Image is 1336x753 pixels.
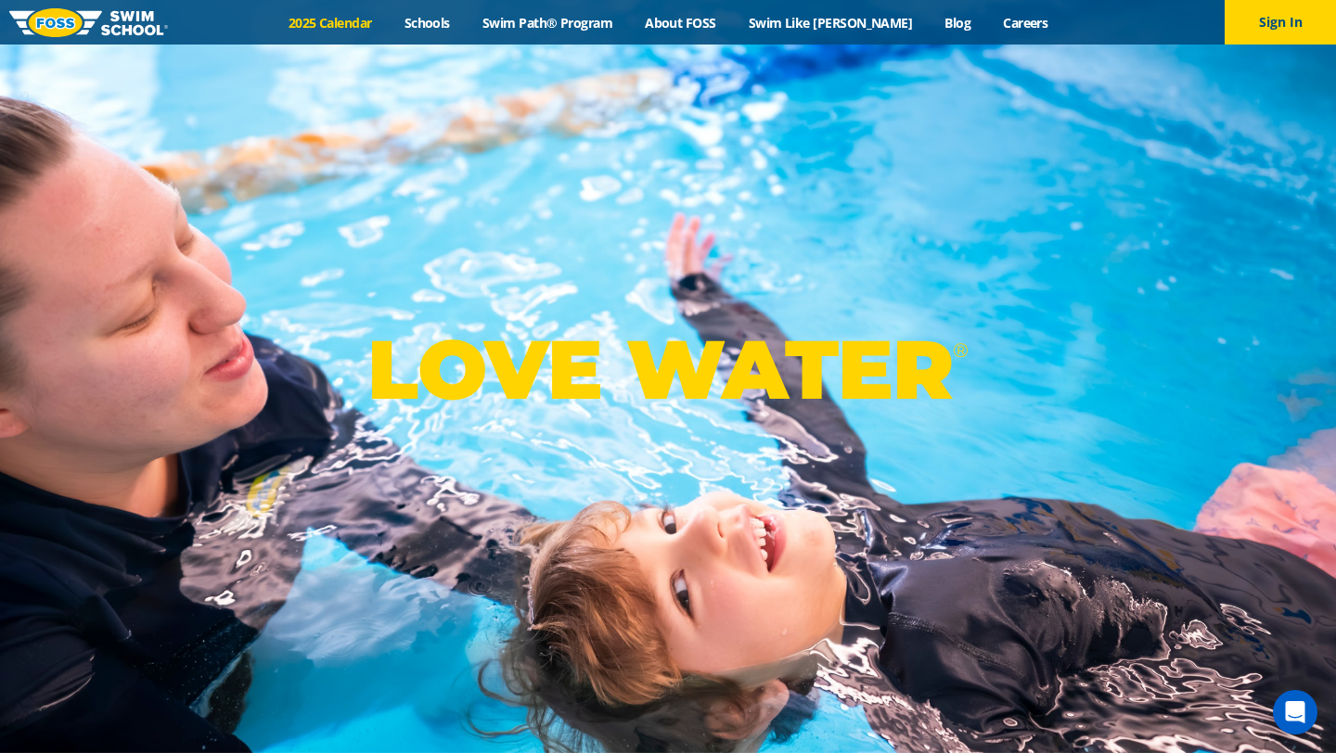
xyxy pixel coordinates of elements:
[272,14,388,32] a: 2025 Calendar
[987,14,1064,32] a: Careers
[9,8,168,37] img: FOSS Swim School Logo
[1273,690,1317,734] div: Open Intercom Messenger
[953,338,968,362] sup: ®
[929,14,987,32] a: Blog
[388,14,466,32] a: Schools
[629,14,733,32] a: About FOSS
[466,14,628,32] a: Swim Path® Program
[367,320,968,419] p: LOVE WATER
[732,14,929,32] a: Swim Like [PERSON_NAME]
